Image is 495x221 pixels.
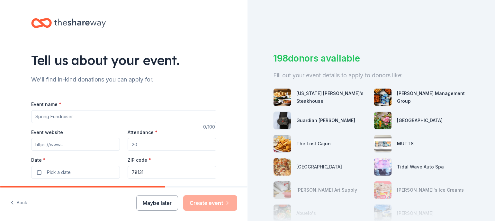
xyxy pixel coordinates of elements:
label: Event type [31,185,59,191]
button: Back [10,196,27,210]
button: Maybe later [136,195,178,211]
label: Attendance [128,129,157,136]
img: photo for Avants Management Group [374,89,392,106]
div: The Lost Cajun [296,140,331,148]
label: Event name [31,101,61,108]
img: photo for San Antonio Botanical Garden [374,112,392,129]
input: 20 [128,138,216,151]
div: [GEOGRAPHIC_DATA] [397,117,443,124]
div: Guardian [PERSON_NAME] [296,117,355,124]
label: Date [31,157,120,163]
div: 198 donors available [273,52,469,65]
div: MUTTS [397,140,414,148]
input: Spring Fundraiser [31,110,216,123]
div: [US_STATE] [PERSON_NAME]'s Steakhouse [296,90,369,105]
div: Fill out your event details to apply to donors like: [273,70,469,81]
img: photo for MUTTS [374,135,392,152]
img: photo for Guardian Angel Device [274,112,291,129]
input: https://www... [31,138,120,151]
label: ZIP code [128,157,151,163]
img: photo for Montana Mike's Steakhouse [274,89,291,106]
button: Pick a date [31,166,120,179]
span: Pick a date [47,168,71,176]
div: We'll find in-kind donations you can apply for. [31,74,216,85]
label: Event website [31,129,63,136]
input: 12345 (U.S. only) [128,166,216,179]
div: Tell us about your event. [31,51,216,69]
img: photo for The Lost Cajun [274,135,291,152]
div: [PERSON_NAME] Management Group [397,90,469,105]
div: 0 /100 [203,123,216,131]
